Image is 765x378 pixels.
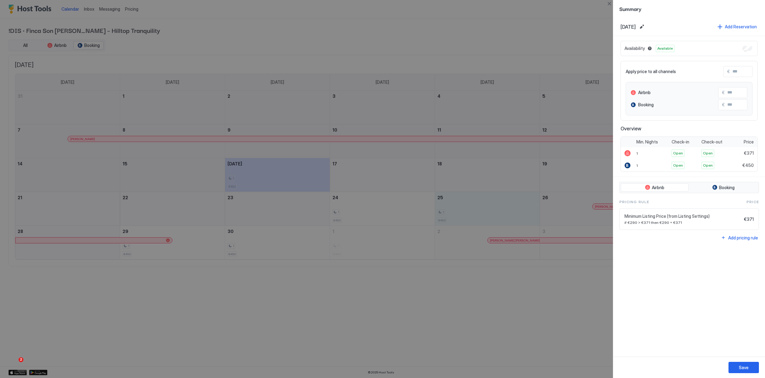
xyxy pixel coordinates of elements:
span: Availability [624,46,645,51]
span: Summary [619,5,759,12]
span: Overview [621,125,758,132]
span: Booking [719,185,735,190]
span: Min. Nights [636,139,658,145]
button: Booking [690,183,758,192]
span: €371 [744,150,754,156]
span: Open [703,163,713,168]
span: Open [673,163,683,168]
span: Airbnb [652,185,664,190]
span: Open [673,150,683,156]
div: tab-group [619,182,759,193]
div: Add Reservation [725,23,757,30]
iframe: Intercom live chat [6,357,21,372]
span: € [727,69,730,74]
span: € [722,102,725,108]
span: Check-in [672,139,689,145]
button: Edit date range [638,23,645,30]
span: Price [746,199,759,205]
span: if €290 > €371 then €290 = €371 [624,220,742,225]
span: Minimum Listing Price (from Listing Settings) [624,214,742,219]
div: Add pricing rule [728,235,758,241]
span: Available [657,46,673,51]
span: Booking [638,102,654,108]
span: €371 [744,217,754,222]
span: Price [744,139,754,145]
div: Save [739,364,749,371]
span: Airbnb [638,90,651,95]
button: Add pricing rule [720,234,759,242]
span: [DATE] [621,24,636,30]
span: 1 [636,151,638,156]
button: Blocked dates override all pricing rules and remain unavailable until manually unblocked [646,45,653,52]
button: Save [728,362,759,373]
span: Pricing Rule [619,199,649,205]
span: 2 [19,357,23,362]
span: € [722,90,725,95]
span: 1 [636,163,638,168]
span: Open [703,150,713,156]
button: Add Reservation [717,23,758,31]
span: Check-out [701,139,722,145]
span: Apply price to all channels [626,69,676,74]
button: Airbnb [621,183,689,192]
span: €450 [742,163,754,168]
